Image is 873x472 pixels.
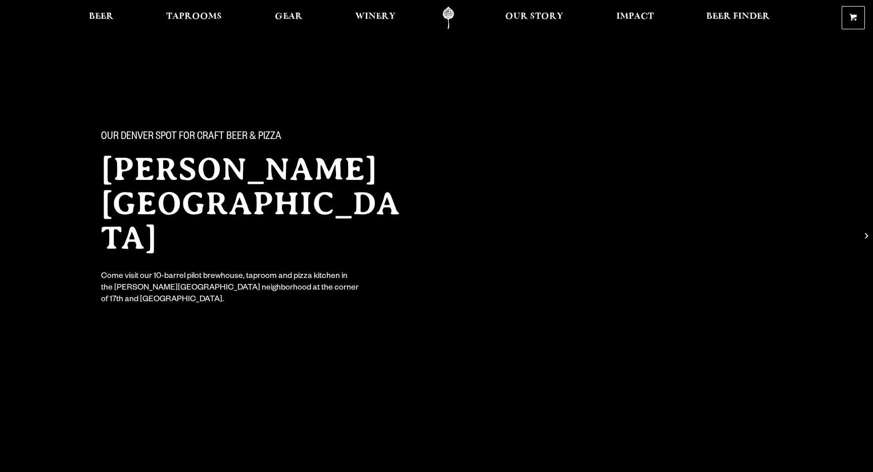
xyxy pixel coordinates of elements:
span: Our Story [505,13,563,21]
a: Our Story [499,7,570,29]
span: Beer [89,13,114,21]
a: Beer Finder [700,7,777,29]
span: Winery [355,13,396,21]
div: Come visit our 10-barrel pilot brewhouse, taproom and pizza kitchen in the [PERSON_NAME][GEOGRAPH... [101,271,360,306]
span: Taprooms [166,13,222,21]
span: Our Denver spot for craft beer & pizza [101,131,281,144]
a: Winery [349,7,402,29]
a: Taprooms [160,7,228,29]
a: Impact [610,7,660,29]
span: Gear [275,13,303,21]
a: Odell Home [429,7,467,29]
a: Gear [268,7,309,29]
span: Impact [616,13,654,21]
h2: [PERSON_NAME][GEOGRAPHIC_DATA] [101,152,416,255]
span: Beer Finder [706,13,770,21]
a: Beer [82,7,120,29]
